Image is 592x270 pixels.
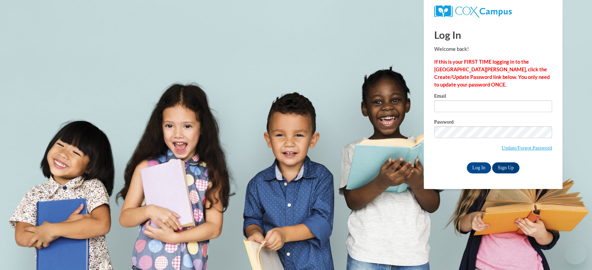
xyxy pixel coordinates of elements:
[564,242,586,264] iframe: Button to launch messaging window
[434,59,550,88] strong: If this is your FIRST TIME logging in to the [GEOGRAPHIC_DATA][PERSON_NAME], click the Create/Upd...
[502,145,552,151] a: Update/Forgot Password
[434,28,552,42] h1: Log In
[434,119,552,126] label: Password
[434,93,552,100] label: Email
[434,5,552,18] a: COX Campus
[434,45,552,53] p: Welcome back!
[492,162,519,173] a: Sign Up
[467,162,491,173] input: Log In
[434,5,512,18] img: COX Campus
